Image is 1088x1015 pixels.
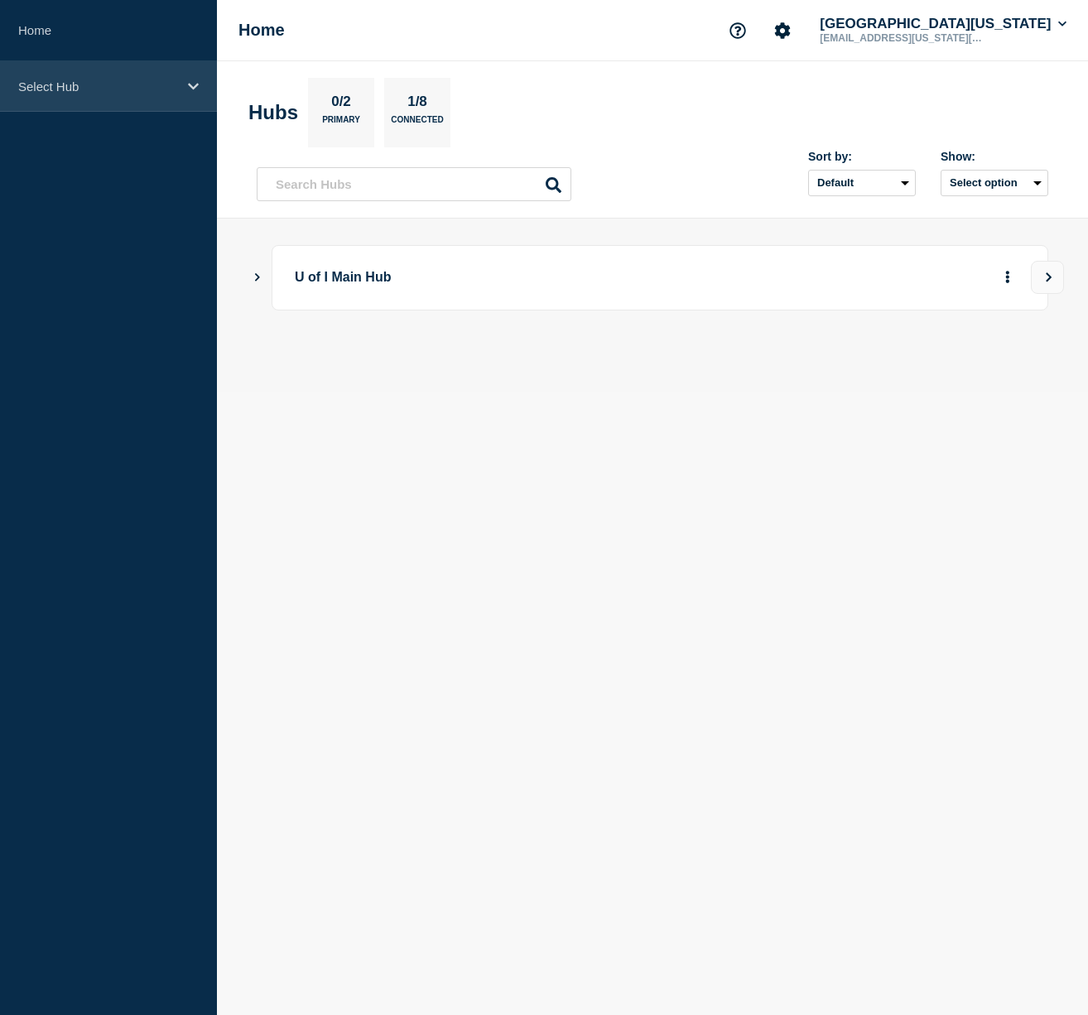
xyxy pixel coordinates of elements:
[248,101,298,124] h2: Hubs
[295,262,749,293] p: U of I Main Hub
[325,94,358,115] p: 0/2
[997,262,1018,293] button: More actions
[765,13,800,48] button: Account settings
[1031,261,1064,294] button: View
[808,170,916,196] select: Sort by
[720,13,755,48] button: Support
[253,272,262,284] button: Show Connected Hubs
[816,16,1070,32] button: [GEOGRAPHIC_DATA][US_STATE]
[808,150,916,163] div: Sort by:
[257,167,571,201] input: Search Hubs
[391,115,443,132] p: Connected
[941,150,1048,163] div: Show:
[816,32,989,44] p: [EMAIL_ADDRESS][US_STATE][DOMAIN_NAME]
[18,79,177,94] p: Select Hub
[402,94,434,115] p: 1/8
[941,170,1048,196] button: Select option
[238,21,285,40] h1: Home
[322,115,360,132] p: Primary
